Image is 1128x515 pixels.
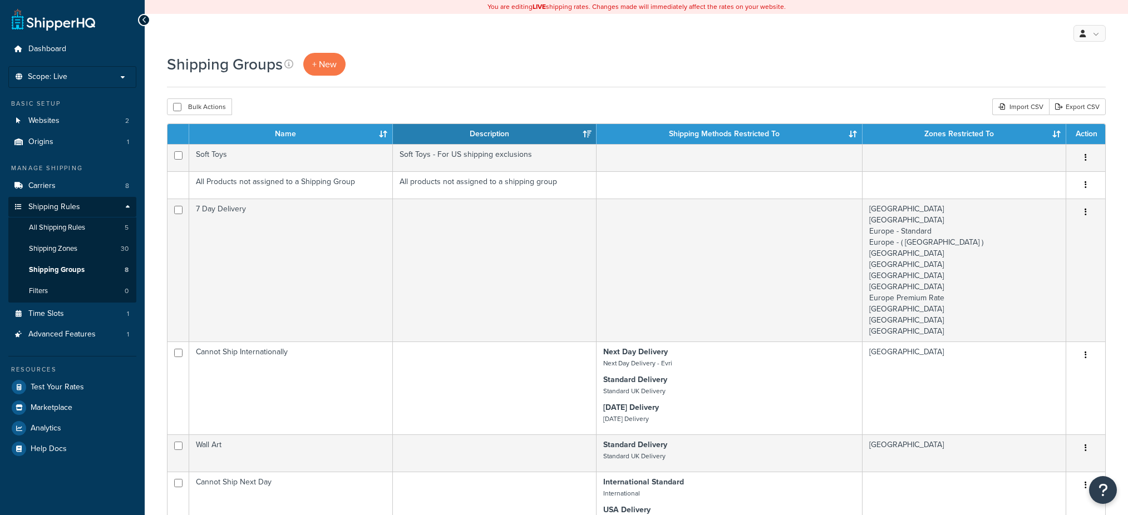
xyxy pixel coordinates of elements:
button: Bulk Actions [167,98,232,115]
span: Help Docs [31,444,67,454]
td: All products not assigned to a shipping group [393,171,597,199]
span: + New [312,58,337,71]
li: Shipping Groups [8,260,136,280]
strong: International Standard [603,476,684,488]
a: Test Your Rates [8,377,136,397]
h1: Shipping Groups [167,53,283,75]
td: Wall Art [189,434,393,472]
a: Shipping Rules [8,197,136,217]
span: 1 [127,330,129,339]
li: Websites [8,111,136,131]
div: Resources [8,365,136,374]
a: Dashboard [8,39,136,60]
td: 7 Day Delivery [189,199,393,341]
td: [GEOGRAPHIC_DATA] [GEOGRAPHIC_DATA] Europe - Standard Europe - ( [GEOGRAPHIC_DATA] ) [GEOGRAPHIC_... [863,199,1066,341]
a: Filters 0 [8,281,136,301]
span: Shipping Groups [29,265,85,275]
span: 1 [127,309,129,319]
li: Shipping Rules [8,197,136,303]
strong: Standard Delivery [603,374,667,385]
a: Export CSV [1049,98,1106,115]
a: Shipping Zones 30 [8,239,136,259]
a: Time Slots 1 [8,304,136,324]
small: Standard UK Delivery [603,451,666,461]
span: Time Slots [28,309,64,319]
span: 8 [125,265,129,275]
li: Origins [8,132,136,152]
small: International [603,488,640,498]
a: Origins 1 [8,132,136,152]
li: Carriers [8,176,136,196]
a: ShipperHQ Home [12,8,95,31]
th: Name: activate to sort column ascending [189,124,393,144]
th: Shipping Methods Restricted To: activate to sort column ascending [597,124,863,144]
td: All Products not assigned to a Shipping Group [189,171,393,199]
li: Advanced Features [8,324,136,345]
span: Test Your Rates [31,383,84,392]
a: Shipping Groups 8 [8,260,136,280]
div: Basic Setup [8,99,136,108]
strong: Standard Delivery [603,439,667,450]
span: 2 [125,116,129,126]
button: Open Resource Center [1089,476,1117,504]
li: Time Slots [8,304,136,324]
strong: Next Day Delivery [603,346,668,358]
small: Next Day Delivery - Evri [603,358,672,368]
td: Cannot Ship Internationally [189,341,393,434]
a: + New [303,53,346,76]
a: Carriers 8 [8,176,136,196]
th: Action [1066,124,1105,144]
span: 30 [121,244,129,254]
li: Filters [8,281,136,301]
td: Soft Toys - For US shipping exclusions [393,144,597,171]
span: Filters [29,286,48,296]
span: Scope: Live [28,72,67,82]
span: Dashboard [28,44,66,54]
a: All Shipping Rules 5 [8,217,136,238]
a: Marketplace [8,398,136,418]
li: Shipping Zones [8,239,136,259]
span: Origins [28,137,53,147]
small: Standard UK Delivery [603,386,666,396]
a: Advanced Features 1 [8,324,136,345]
span: Marketplace [31,403,72,413]
th: Zones Restricted To: activate to sort column ascending [863,124,1066,144]
th: Description: activate to sort column ascending [393,124,597,144]
span: 1 [127,137,129,147]
span: 0 [125,286,129,296]
span: All Shipping Rules [29,223,85,232]
div: Manage Shipping [8,164,136,173]
strong: [DATE] Delivery [603,402,659,413]
td: [GEOGRAPHIC_DATA] [863,434,1066,472]
small: [DATE] Delivery [603,414,649,424]
b: LIVE [533,2,546,12]
span: 8 [125,181,129,191]
span: Carriers [28,181,56,191]
span: Websites [28,116,60,126]
td: Soft Toys [189,144,393,171]
span: Shipping Rules [28,202,80,212]
td: [GEOGRAPHIC_DATA] [863,341,1066,434]
a: Analytics [8,418,136,438]
span: Analytics [31,424,61,433]
span: 5 [125,223,129,232]
a: Help Docs [8,439,136,459]
div: Import CSV [992,98,1049,115]
li: All Shipping Rules [8,217,136,238]
a: Websites 2 [8,111,136,131]
span: Shipping Zones [29,244,77,254]
span: Advanced Features [28,330,96,339]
